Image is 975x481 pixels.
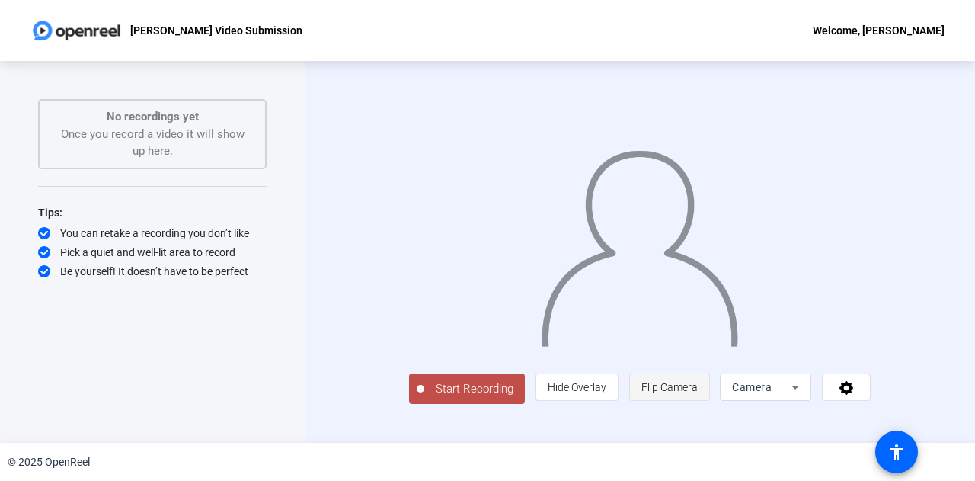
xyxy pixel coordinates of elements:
div: Tips: [38,204,267,222]
div: Once you record a video it will show up here. [55,108,250,160]
p: [PERSON_NAME] Video Submission [130,21,302,40]
mat-icon: accessibility [887,443,906,461]
span: Hide Overlay [548,381,606,393]
div: Be yourself! It doesn’t have to be perfect [38,264,267,279]
button: Flip Camera [629,374,710,401]
div: You can retake a recording you don’t like [38,226,267,241]
img: OpenReel logo [30,15,123,46]
img: overlay [540,139,740,347]
button: Hide Overlay [535,374,619,401]
p: No recordings yet [55,108,250,126]
span: Camera [732,381,772,393]
div: © 2025 OpenReel [8,454,90,470]
div: Pick a quiet and well-lit area to record [38,245,267,260]
span: Flip Camera [641,381,698,393]
button: Start Recording [409,374,525,404]
div: Welcome, [PERSON_NAME] [813,21,945,40]
span: Start Recording [424,380,525,398]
